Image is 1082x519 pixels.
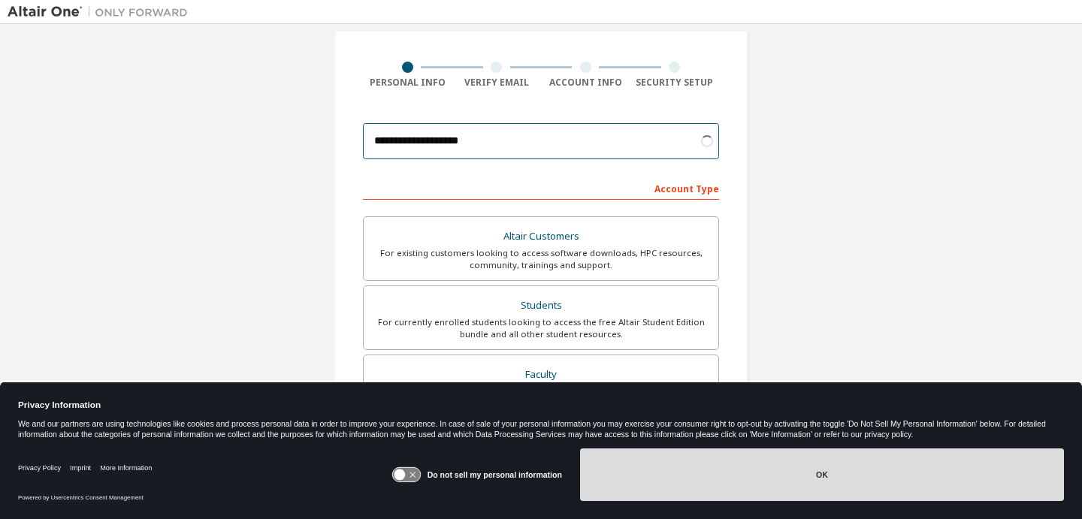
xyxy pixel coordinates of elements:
[541,77,630,89] div: Account Info
[452,77,542,89] div: Verify Email
[373,226,709,247] div: Altair Customers
[373,364,709,385] div: Faculty
[373,316,709,340] div: For currently enrolled students looking to access the free Altair Student Edition bundle and all ...
[373,295,709,316] div: Students
[8,5,195,20] img: Altair One
[630,77,720,89] div: Security Setup
[363,176,719,200] div: Account Type
[373,247,709,271] div: For existing customers looking to access software downloads, HPC resources, community, trainings ...
[363,77,452,89] div: Personal Info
